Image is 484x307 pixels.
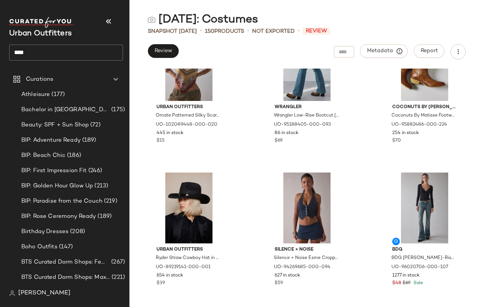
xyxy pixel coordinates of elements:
span: UO-89219141-000-001 [156,264,211,271]
img: svg%3e [148,16,155,24]
span: UO-94269685-000-094 [274,264,331,271]
span: $59 [275,280,283,287]
span: Silence + Noise Esme Cropped Denim Halter Vest Top Jacket in [PERSON_NAME] Wash, Women's at Urban... [274,255,339,262]
span: Athleisure [21,90,50,99]
span: 654 in stock [157,272,183,279]
span: UO-102089448-000-020 [156,122,217,128]
span: (147) [58,243,73,251]
span: BDG [PERSON_NAME]-Rise Flare [PERSON_NAME] in Vintage Denim Medium, Women's at Urban Outfitters [391,255,456,262]
span: BIP: Adventure Ready [21,136,81,145]
span: 445 in stock [157,130,184,137]
span: Curations [26,75,53,84]
span: BIP: Beach Chic [21,151,65,160]
button: Review [148,44,179,58]
span: Review [154,48,172,54]
span: (246) [87,166,102,175]
span: (175) [110,106,125,114]
span: Bachelor in [GEOGRAPHIC_DATA]: LP [21,106,110,114]
span: 254 in stock [392,130,419,137]
span: 1277 in stock [392,272,420,279]
span: BDG [392,246,457,253]
span: Birthday Dresses [21,227,69,236]
span: Boho Outfits [21,243,58,251]
span: (72) [89,121,101,130]
span: Sale [412,281,423,286]
img: 96020706_107_b [386,173,463,243]
span: Urban Outfitters [157,246,221,253]
span: [PERSON_NAME] [18,289,70,298]
span: BTS Curated Dorm Shops: Maximalist [21,273,110,282]
span: • [247,27,249,36]
span: Current Company Name [9,30,72,38]
span: Report [420,48,438,54]
span: (221) [110,273,125,282]
img: cfy_white_logo.C9jOOHJF.svg [9,17,74,28]
span: (189) [81,136,96,145]
div: [DATE]: Costumes [148,12,258,27]
span: Snapshot [DATE] [148,27,197,35]
span: 86 in stock [275,130,299,137]
span: $69 [403,280,411,287]
span: UO-95882486-000-224 [391,122,447,128]
span: Not Exported [252,27,295,35]
span: Wrangler [275,104,339,111]
span: (186) [65,151,81,160]
span: (219) [102,197,117,206]
span: (213) [93,182,108,190]
span: (189) [96,212,112,221]
span: BIP: Paradise from the Couch [21,197,102,206]
span: Coconuts By Matisse Footwear Gaucho Cowboy Boot in Tan, Women's at Urban Outfitters [391,112,456,119]
span: (208) [69,227,85,236]
span: Coconuts By [PERSON_NAME] [392,104,457,111]
span: (177) [50,90,65,99]
span: BIP: Golden Hour Glow Up [21,182,93,190]
span: BIP: Rose Ceremony Ready [21,212,96,221]
span: Silence + Noise [275,246,339,253]
button: Report [414,44,444,58]
div: Products [205,27,244,35]
span: Review [303,27,330,35]
img: svg%3e [9,290,15,296]
button: Metadata [360,44,408,58]
span: Ryder Straw Cowboy Hat in Black, Women's at Urban Outfitters [156,255,220,262]
span: UO-96020706-000-107 [391,264,448,271]
span: Beauty: SPF + Sun Shop [21,121,89,130]
span: Urban Outfitters [157,104,221,111]
img: 89219141_001_b [150,173,227,243]
span: 627 in stock [275,272,300,279]
span: BTS Curated Dorm Shops: Feminine [21,258,110,267]
span: $69 [275,138,283,144]
span: Ornate Patterned Silky Scarf in Brown, Women's at Urban Outfitters [156,112,220,119]
span: 150 [205,29,214,34]
span: BIP: First Impression Fit [21,166,87,175]
span: $15 [157,138,165,144]
span: • [200,27,202,36]
span: UO-95188405-000-093 [274,122,331,128]
span: • [298,27,300,36]
img: 94269685_094_b [268,173,345,243]
span: $70 [392,138,401,144]
span: Wrangler Low-Rise Bootcut [PERSON_NAME] in Jasper, Women's at Urban Outfitters [274,112,339,119]
span: Metadata [367,48,401,54]
span: $39 [157,280,165,287]
span: (267) [110,258,125,267]
span: $48 [392,280,401,287]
